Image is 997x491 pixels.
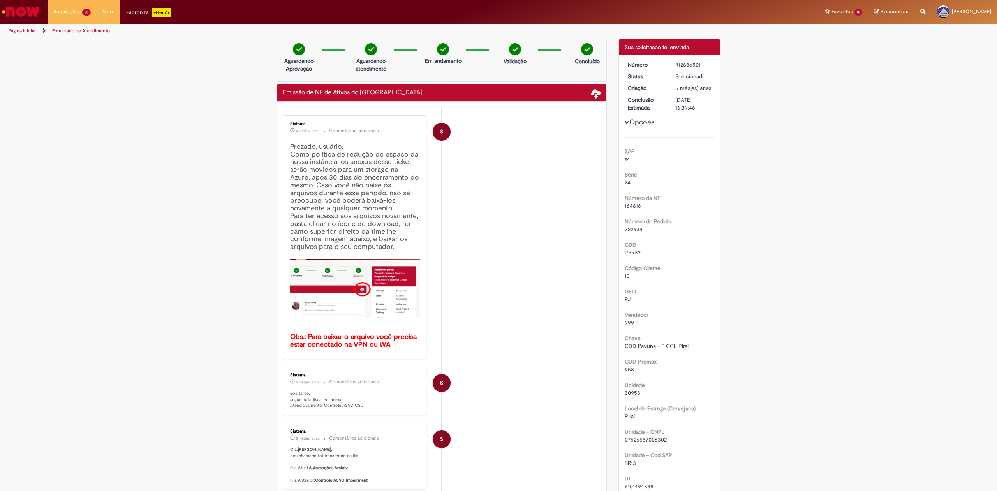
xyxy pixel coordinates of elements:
img: check-circle-green.png [509,43,521,55]
span: S [440,430,443,449]
span: BR13 [625,459,636,466]
time: 04/05/2025 02:01:43 [296,129,319,133]
time: 03/04/2025 14:39:42 [675,85,711,92]
span: PBRBY [625,249,641,256]
ul: Trilhas de página [6,24,659,38]
span: 24 [625,179,631,186]
b: Controle ASVD Impairment [315,477,368,483]
time: 03/04/2025 15:23:25 [296,380,319,385]
b: CDD Promax [625,358,657,365]
a: Página inicial [9,28,35,34]
div: R12886501 [675,61,712,69]
b: GEO [625,288,636,295]
p: Em andamento [425,57,462,65]
div: Sistema [290,122,420,126]
img: check-circle-green.png [437,43,449,55]
span: S [440,122,443,141]
dt: Conclusão Estimada [622,96,670,111]
div: System [433,430,451,448]
b: Local de Entrega (Cervejaria) [625,405,696,412]
div: [DATE] 16:39:46 [675,96,712,111]
b: Vendedor [625,311,648,318]
b: [PERSON_NAME] [298,447,331,452]
span: 5 mês(es) atrás [296,380,319,385]
img: check-circle-green.png [581,43,593,55]
span: 13 [625,272,630,279]
span: 30958 [625,389,640,396]
h2: Emissão de NF de Ativos do ASVD Histórico de tíquete [283,89,422,96]
a: Rascunhos [874,8,909,16]
p: Concluído [575,57,600,65]
div: System [433,123,451,141]
div: 03/04/2025 14:39:42 [675,84,712,92]
b: Número do Pedido [625,218,671,225]
b: SAP [625,148,635,155]
span: 5 mês(es) atrás [296,436,319,441]
b: Obs.: Para baixar o arquivo você precisa estar conectado na VPN ou WA [290,332,419,349]
span: Rascunhos [881,8,909,15]
a: Formulário de Atendimento [52,28,110,34]
img: ServiceNow [1,4,41,19]
dt: Criação [622,84,670,92]
span: Baixar anexos [591,88,601,98]
b: Chave [625,335,641,342]
div: Padroniza [126,8,171,17]
h4: Prezado, usuário. Como política de redução de espaço da nossa instância, os anexos desse ticket s... [290,143,420,349]
small: Comentários adicionais [329,127,379,134]
p: Olá, , Seu chamado foi transferido de fila. Fila Atual: Fila Anterior: [290,447,420,483]
span: 25 [82,9,91,16]
span: 15 [854,9,862,16]
img: check-circle-green.png [365,43,377,55]
span: 4 mês(es) atrás [296,129,319,133]
span: Favoritos [831,8,853,16]
span: 6101494888 [625,483,654,490]
img: check-circle-green.png [293,43,305,55]
dt: Número [622,61,670,69]
span: 958 [625,366,634,373]
span: S [440,374,443,392]
span: Sua solicitação foi enviada [625,44,689,51]
span: CDD Pavuna - F. CCL Pirai [625,343,689,350]
p: Aguardando atendimento [352,57,390,72]
span: RJ [625,296,631,303]
span: Piraí [625,413,635,420]
div: System [433,374,451,392]
time: 03/04/2025 15:23:23 [296,436,319,441]
span: 164816 [625,202,641,209]
span: 5 mês(es) atrás [675,85,711,92]
p: Validação [504,57,527,65]
p: Boa tarde, segue nota fiscal em anexo. Atenciosamente, Controle ASVD CSC [290,390,420,409]
div: Sistema [290,429,420,434]
b: Unidade [625,381,645,389]
div: Sistema [290,373,420,378]
span: [PERSON_NAME] [952,8,991,15]
img: x_mdbda_azure_blob.picture2.png [290,259,420,318]
span: s4 [625,155,630,162]
b: Automações Ambev [309,465,348,471]
b: Unidade - Cod SAP [625,452,672,459]
span: More [102,8,114,16]
small: Comentários adicionais [329,379,379,385]
b: Série [625,171,637,178]
p: Aguardando Aprovação [280,57,318,72]
b: Número da NF [625,194,660,201]
b: DT [625,475,631,482]
p: +GenAi [152,8,171,17]
div: Solucionado [675,72,712,80]
span: 999 [625,319,634,326]
span: 07526557006302 [625,436,667,443]
b: Código Cliente [625,265,661,272]
b: Unidade - CNPJ [625,428,664,435]
small: Comentários adicionais [329,435,379,442]
span: 322634 [625,226,643,233]
span: Requisições [53,8,81,16]
b: CDD [625,241,636,248]
dt: Status [622,72,670,80]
